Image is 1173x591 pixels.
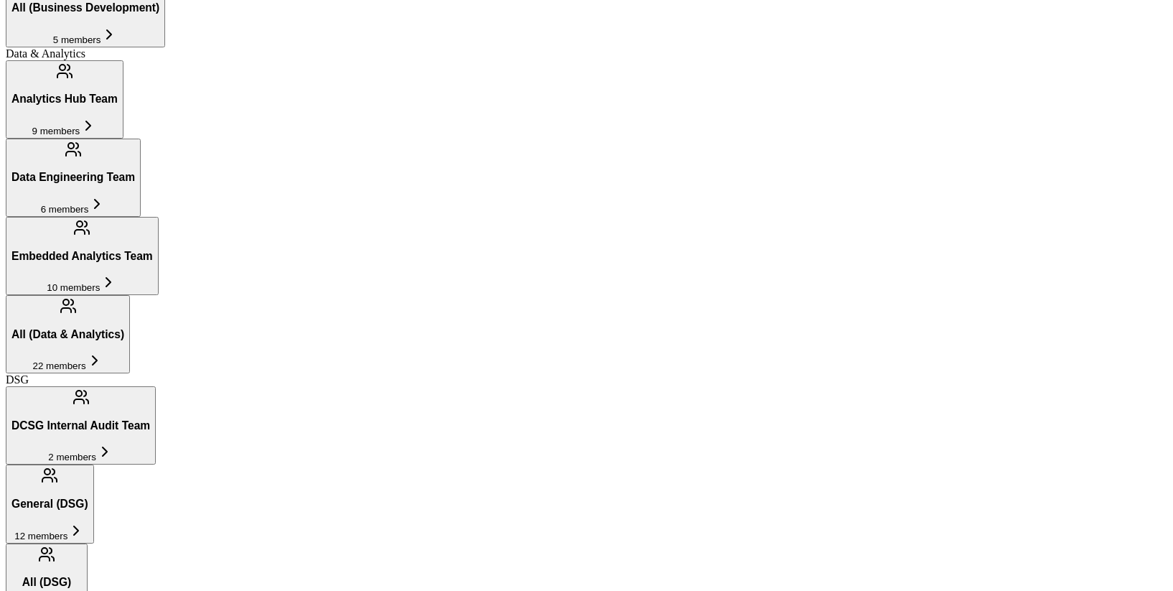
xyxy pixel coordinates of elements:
span: 9 members [32,126,80,136]
span: 5 members [53,34,101,45]
h3: DCSG Internal Audit Team [11,419,150,432]
h3: Data Engineering Team [11,171,135,184]
h3: All (Business Development) [11,1,159,14]
h3: Embedded Analytics Team [11,250,153,263]
button: All (Data & Analytics)22 members [6,295,130,373]
button: General (DSG)12 members [6,465,94,543]
h3: General (DSG) [11,498,88,511]
button: DCSG Internal Audit Team2 members [6,386,156,465]
span: Data & Analytics [6,47,85,60]
button: Embedded Analytics Team10 members [6,217,159,295]
span: 10 members [47,282,100,293]
button: Data Engineering Team6 members [6,139,141,217]
span: 2 members [48,452,96,462]
h3: Analytics Hub Team [11,93,118,106]
span: 6 members [41,204,89,215]
span: 12 members [14,531,67,541]
span: DSG [6,373,29,386]
h3: All (DSG) [11,576,82,589]
h3: All (Data & Analytics) [11,328,124,341]
button: Analytics Hub Team9 members [6,60,123,139]
span: 22 members [33,360,86,371]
